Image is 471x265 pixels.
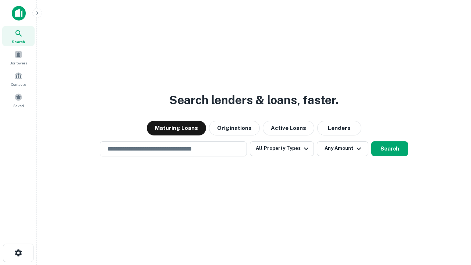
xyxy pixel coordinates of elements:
[2,47,35,67] a: Borrowers
[317,141,368,156] button: Any Amount
[2,90,35,110] a: Saved
[250,141,314,156] button: All Property Types
[434,206,471,241] iframe: Chat Widget
[371,141,408,156] button: Search
[263,121,314,135] button: Active Loans
[12,6,26,21] img: capitalize-icon.png
[169,91,339,109] h3: Search lenders & loans, faster.
[11,81,26,87] span: Contacts
[12,39,25,45] span: Search
[13,103,24,109] span: Saved
[10,60,27,66] span: Borrowers
[317,121,361,135] button: Lenders
[147,121,206,135] button: Maturing Loans
[209,121,260,135] button: Originations
[2,69,35,89] a: Contacts
[2,26,35,46] a: Search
